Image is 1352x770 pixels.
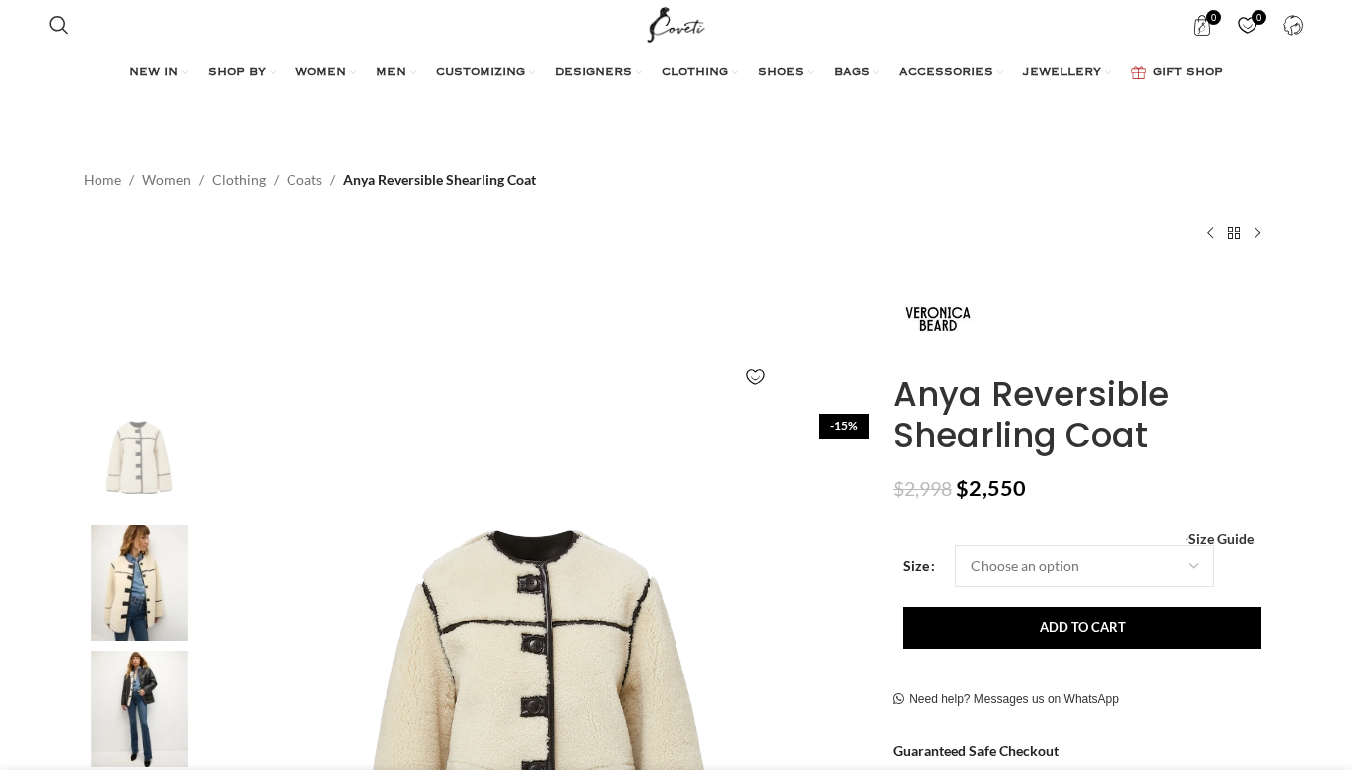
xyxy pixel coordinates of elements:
[758,65,804,81] span: SHOES
[893,692,1119,708] a: Need help? Messages us on WhatsApp
[555,65,632,81] span: DESIGNERS
[1023,53,1111,93] a: JEWELLERY
[129,53,188,93] a: NEW IN
[893,275,983,364] img: Veronica Beard
[39,53,1313,93] div: Main navigation
[295,53,356,93] a: WOMEN
[129,65,178,81] span: NEW IN
[956,476,969,501] span: $
[956,476,1026,501] bdi: 2,550
[436,53,535,93] a: CUSTOMIZING
[142,169,191,191] a: Women
[436,65,525,81] span: CUSTOMIZING
[79,525,200,642] img: Veronica Beard
[1198,221,1222,245] a: Previous product
[295,65,346,81] span: WOMEN
[899,53,1003,93] a: ACCESSORIES
[1023,65,1101,81] span: JEWELLERY
[899,65,993,81] span: ACCESSORIES
[287,169,322,191] a: Coats
[39,5,79,45] a: Search
[893,742,1059,759] strong: Guaranteed Safe Checkout
[1252,10,1266,25] span: 0
[893,374,1268,456] h1: Anya Reversible Shearling Coat
[79,651,200,767] img: Veronica Beard Clothing
[903,555,935,577] label: Size
[208,65,266,81] span: SHOP BY
[1131,66,1146,79] img: GiftBag
[893,478,952,500] bdi: 2,998
[343,169,536,191] span: Anya Reversible Shearling Coat
[758,53,814,93] a: SHOES
[1206,10,1221,25] span: 0
[1227,5,1267,45] a: 0
[79,399,200,515] img: Veronica Beard Coats
[376,53,416,93] a: MEN
[1153,65,1223,81] span: GIFT SHOP
[903,607,1261,649] button: Add to cart
[662,65,728,81] span: CLOTHING
[376,65,406,81] span: MEN
[662,53,738,93] a: CLOTHING
[643,15,709,32] a: Site logo
[84,169,536,191] nav: Breadcrumb
[834,65,869,81] span: BAGS
[208,53,276,93] a: SHOP BY
[84,169,121,191] a: Home
[1227,5,1267,45] div: My Wishlist
[1246,221,1269,245] a: Next product
[834,53,879,93] a: BAGS
[1181,5,1222,45] a: 0
[819,414,869,438] span: -15%
[555,53,642,93] a: DESIGNERS
[212,169,266,191] a: Clothing
[1131,53,1223,93] a: GIFT SHOP
[893,478,904,500] span: $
